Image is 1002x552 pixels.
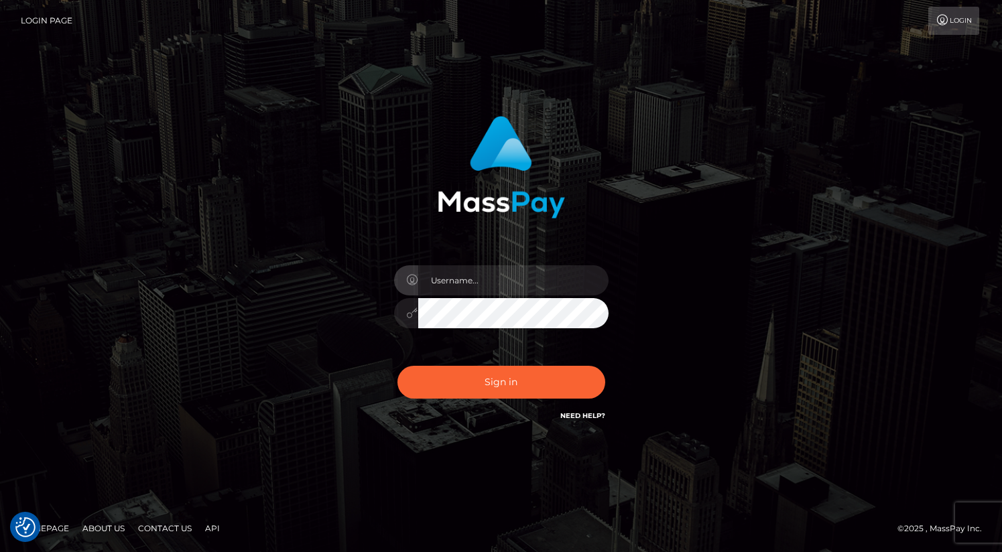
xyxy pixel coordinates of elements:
div: © 2025 , MassPay Inc. [897,521,992,536]
a: Need Help? [560,411,605,420]
a: API [200,518,225,539]
a: Contact Us [133,518,197,539]
a: Login [928,7,979,35]
a: About Us [77,518,130,539]
input: Username... [418,265,609,295]
a: Login Page [21,7,72,35]
img: Revisit consent button [15,517,36,537]
button: Sign in [397,366,605,399]
a: Homepage [15,518,74,539]
button: Consent Preferences [15,517,36,537]
img: MassPay Login [438,116,565,218]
